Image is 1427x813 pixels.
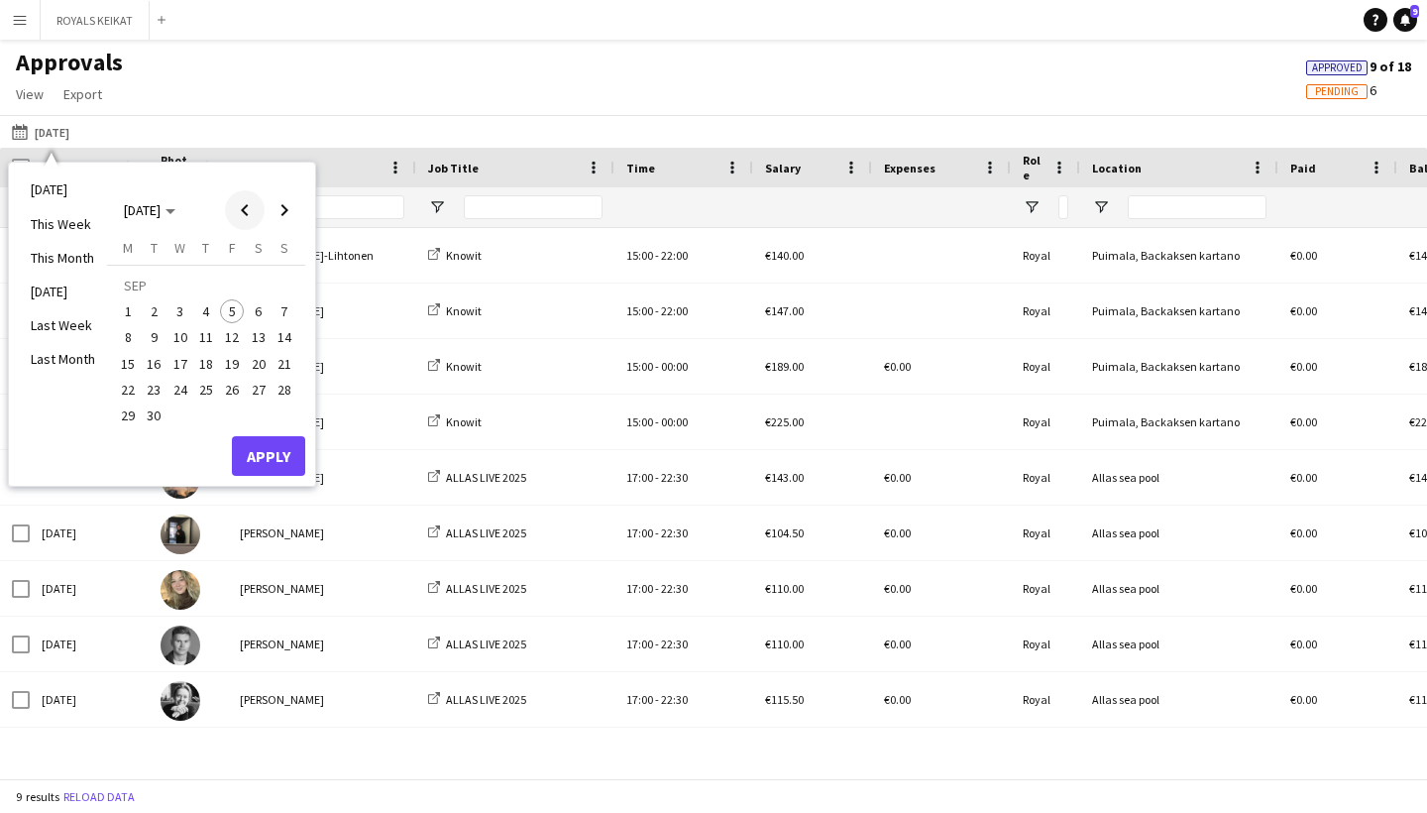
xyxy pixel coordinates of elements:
span: [DATE] [124,201,161,219]
li: [DATE] [19,275,107,308]
span: ALLAS LIVE 2025 [446,470,526,485]
span: Knowit [446,248,482,263]
button: ROYALS KEIKAT [41,1,150,40]
button: 10-09-2025 [167,324,193,350]
button: 30-09-2025 [141,403,166,428]
span: 17:00 [626,692,653,707]
span: Knowit [446,414,482,429]
button: 09-09-2025 [141,324,166,350]
div: [PERSON_NAME]-Lihtonen [228,228,416,283]
a: Knowit [428,303,482,318]
div: Royal [1011,561,1080,616]
span: €0.00 [884,692,911,707]
a: Export [55,81,110,107]
button: Open Filter Menu [428,198,446,216]
span: €115.50 [765,692,804,707]
img: Mathias Munsterhjelm [161,626,200,665]
span: Time [626,161,655,175]
span: - [655,303,659,318]
button: [DATE] [8,120,73,144]
a: Knowit [428,248,482,263]
li: [DATE] [19,173,107,206]
button: 29-09-2025 [115,403,141,428]
span: - [655,637,659,651]
span: 22:00 [661,303,688,318]
button: 13-09-2025 [245,324,271,350]
span: 17:00 [626,470,653,485]
div: [PERSON_NAME] [228,506,416,560]
span: 21 [273,352,296,376]
div: Royal [1011,228,1080,283]
button: 04-09-2025 [193,298,219,324]
span: - [655,525,659,540]
span: 15 [116,352,140,376]
span: 00:00 [661,359,688,374]
span: €0.00 [1290,581,1317,596]
div: Allas sea pool [1080,672,1278,727]
span: 22 [116,378,140,402]
span: 22:30 [661,692,688,707]
span: 19 [220,352,244,376]
span: 10 [168,326,192,350]
input: Name Filter Input [275,195,404,219]
span: 28 [273,378,296,402]
span: 1 [116,299,140,323]
span: €0.00 [1290,248,1317,263]
div: Allas sea pool [1080,617,1278,671]
a: ALLAS LIVE 2025 [428,470,526,485]
span: €189.00 [765,359,804,374]
span: 6 [1306,81,1376,99]
span: 7 [273,299,296,323]
span: 22:30 [661,581,688,596]
div: Royal [1011,450,1080,505]
li: Last Month [19,342,107,376]
span: 5 [220,299,244,323]
span: ALLAS LIVE 2025 [446,637,526,651]
button: 03-09-2025 [167,298,193,324]
span: ALLAS LIVE 2025 [446,581,526,596]
button: 25-09-2025 [193,377,219,403]
button: 16-09-2025 [141,351,166,377]
input: Job Title Filter Input [464,195,603,219]
span: €140.00 [765,248,804,263]
span: Knowit [446,303,482,318]
a: View [8,81,52,107]
span: 26 [220,378,244,402]
span: €0.00 [884,359,911,374]
a: 9 [1393,8,1417,32]
span: 22:30 [661,470,688,485]
span: 11 [194,326,218,350]
span: 30 [143,404,166,427]
span: Expenses [884,161,935,175]
input: Role Filter Input [1058,195,1068,219]
span: €110.00 [765,637,804,651]
span: Photo [161,153,192,182]
span: 14 [273,326,296,350]
span: 00:00 [661,414,688,429]
div: Puimala, Backaksen kartano [1080,339,1278,394]
button: Open Filter Menu [1023,198,1041,216]
button: Next month [265,190,304,230]
span: €104.50 [765,525,804,540]
div: Puimala, Backaksen kartano [1080,228,1278,283]
button: 18-09-2025 [193,351,219,377]
span: €0.00 [1290,692,1317,707]
button: 24-09-2025 [167,377,193,403]
span: Location [1092,161,1142,175]
span: Role [1023,153,1044,182]
span: S [280,239,288,257]
span: 2 [143,299,166,323]
div: [PERSON_NAME] [228,617,416,671]
span: 9 [1410,5,1419,18]
span: €0.00 [884,470,911,485]
span: 3 [168,299,192,323]
span: 15:00 [626,414,653,429]
button: 12-09-2025 [219,324,245,350]
span: Salary [765,161,801,175]
span: Name [240,161,272,175]
span: 24 [168,378,192,402]
span: Job Title [428,161,479,175]
button: 26-09-2025 [219,377,245,403]
button: 08-09-2025 [115,324,141,350]
div: Royal [1011,506,1080,560]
